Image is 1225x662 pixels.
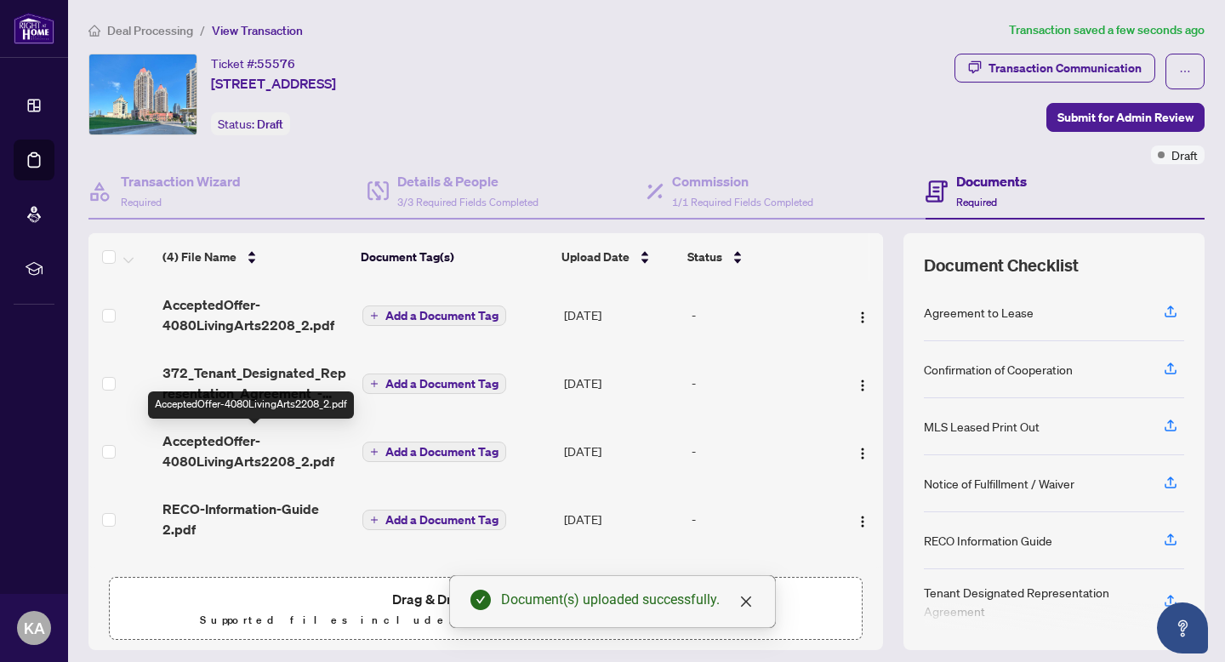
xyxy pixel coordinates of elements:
h4: Commission [672,171,813,191]
div: RECO Information Guide [924,531,1052,550]
img: Logo [856,447,869,460]
button: Logo [849,301,876,328]
span: Add a Document Tag [385,378,499,390]
span: Upload Date [561,248,630,266]
th: Document Tag(s) [354,233,555,281]
button: Logo [849,437,876,465]
div: Ticket #: [211,54,295,73]
span: Deal Processing [107,23,193,38]
div: Confirmation of Cooperation [924,360,1073,379]
span: check-circle [470,590,491,610]
h4: Transaction Wizard [121,171,241,191]
h4: Details & People [397,171,538,191]
span: Add a Document Tag [385,514,499,526]
div: Notice of Fulfillment / Waiver [924,474,1074,493]
span: AcceptedOffer-4080LivingArts2208_2.pdf [162,294,349,335]
th: Upload Date [555,233,681,281]
button: Add a Document Tag [362,305,506,326]
button: Add a Document Tag [362,373,506,395]
button: Add a Document Tag [362,510,506,530]
span: [STREET_ADDRESS] [211,73,336,94]
span: plus [370,516,379,524]
img: Logo [856,515,869,528]
div: Tenant Designated Representation Agreement [924,583,1143,620]
span: 3/3 Required Fields Completed [397,196,538,208]
div: - [692,305,833,324]
span: View Transaction [212,23,303,38]
img: Logo [856,311,869,324]
div: Status: [211,112,290,135]
img: Logo [856,379,869,392]
span: (4) File Name [162,248,236,266]
span: Draft [1171,146,1198,164]
div: - [692,442,833,460]
span: Draft [257,117,283,132]
span: RECO-Information-Guide 2.pdf [162,499,349,539]
td: [DATE] [557,349,685,417]
th: Status [681,233,834,281]
span: Drag & Drop or [392,588,579,610]
span: AcceptedOffer-4080LivingArts2208_2.pdf [162,431,349,471]
h4: Documents [956,171,1027,191]
div: Transaction Communication [989,54,1142,82]
td: [DATE] [557,281,685,349]
div: - [692,374,833,392]
a: Close [737,592,755,611]
span: Drag & Drop orUpload FormsSupported files include .PDF, .JPG, .JPEG, .PNG under25MB [110,578,862,641]
button: Logo [849,505,876,533]
span: Add a Document Tag [385,446,499,458]
span: plus [370,448,379,456]
th: (4) File Name [156,233,355,281]
span: Document Checklist [924,254,1079,277]
span: ellipsis [1179,66,1191,77]
span: 372_Tenant_Designated_Representation_Agreement_-_PropTx-[PERSON_NAME] 2.pdf [162,362,349,403]
div: Agreement to Lease [924,303,1034,322]
td: [DATE] [557,485,685,553]
span: plus [370,311,379,320]
div: AcceptedOffer-4080LivingArts2208_2.pdf [148,391,354,419]
button: Add a Document Tag [362,305,506,327]
button: Submit for Admin Review [1046,103,1205,132]
img: logo [14,13,54,44]
span: 55576 [257,56,295,71]
li: / [200,20,205,40]
button: Add a Document Tag [362,442,506,462]
span: close [739,595,753,608]
p: Supported files include .PDF, .JPG, .JPEG, .PNG under 25 MB [120,610,852,631]
button: Add a Document Tag [362,509,506,531]
span: home [88,25,100,37]
article: Transaction saved a few seconds ago [1009,20,1205,40]
div: MLS Leased Print Out [924,417,1040,436]
div: - [692,510,833,528]
span: Required [956,196,997,208]
img: IMG-W12371157_1.jpg [89,54,197,134]
div: Document(s) uploaded successfully. [501,590,755,610]
span: Add a Document Tag [385,310,499,322]
button: Open asap [1157,602,1208,653]
td: [DATE] [557,417,685,485]
span: Status [687,248,722,266]
span: 1/1 Required Fields Completed [672,196,813,208]
button: Transaction Communication [954,54,1155,83]
button: Add a Document Tag [362,441,506,463]
button: Add a Document Tag [362,374,506,394]
span: Submit for Admin Review [1057,104,1194,131]
button: Logo [849,369,876,397]
span: KA [24,616,45,640]
span: plus [370,380,379,388]
span: Required [121,196,162,208]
